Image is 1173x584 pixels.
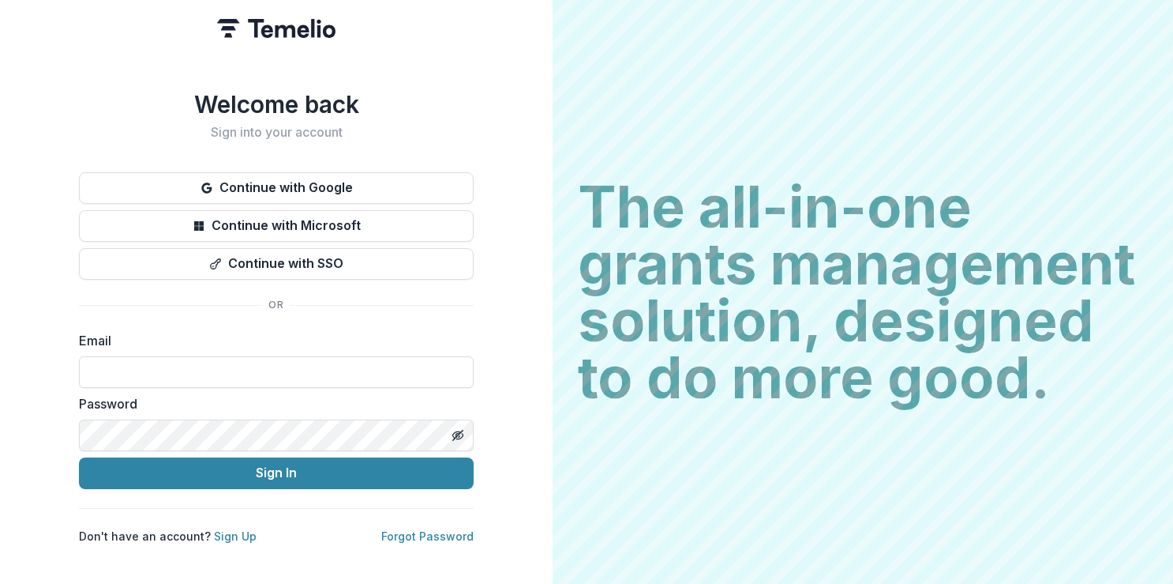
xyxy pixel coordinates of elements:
label: Password [79,394,464,413]
h1: Welcome back [79,90,474,119]
button: Continue with Google [79,172,474,204]
button: Continue with Microsoft [79,210,474,242]
h2: Sign into your account [79,125,474,140]
label: Email [79,331,464,350]
button: Sign In [79,458,474,489]
a: Sign Up [214,529,257,543]
p: Don't have an account? [79,528,257,544]
a: Forgot Password [381,529,474,543]
button: Toggle password visibility [445,423,470,448]
img: Temelio [217,19,335,38]
button: Continue with SSO [79,248,474,280]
